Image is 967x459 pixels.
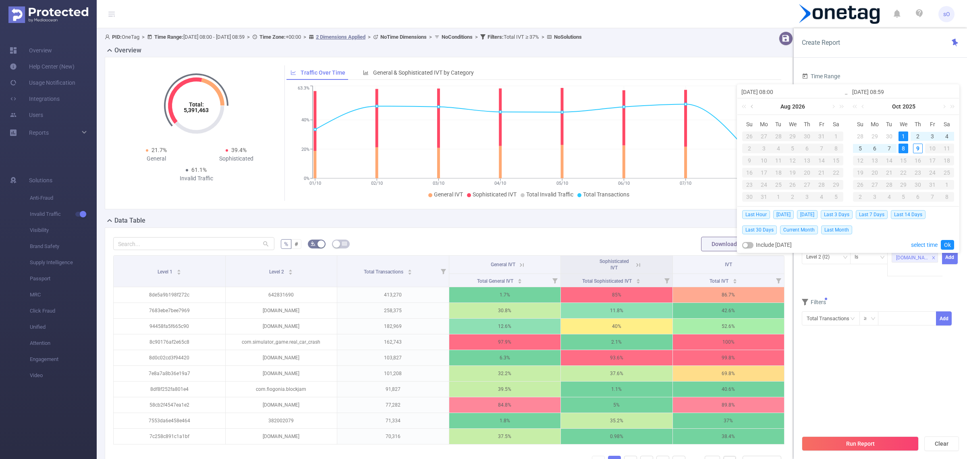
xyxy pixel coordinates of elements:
div: 28 [882,180,896,190]
span: Fr [814,121,829,128]
div: 30 [911,180,925,190]
div: 28 [814,180,829,190]
div: 10 [757,156,771,165]
a: Help Center (New) [10,58,75,75]
span: Tu [771,121,786,128]
div: 3 [800,192,814,202]
img: Protected Media [8,6,88,23]
td: November 3, 2025 [867,191,882,203]
a: Next year (Control + right) [835,98,845,115]
td: November 1, 2025 [940,179,954,191]
div: Sophisticated [196,154,276,163]
div: 5 [829,192,843,202]
tspan: 05/10 [556,181,568,186]
td: July 27, 2026 [757,130,771,142]
span: > [245,34,252,40]
i: icon: down [843,255,848,261]
div: 14 [814,156,829,165]
td: October 26, 2025 [853,179,867,191]
div: 19 [786,168,800,177]
div: 19 [853,168,867,177]
span: Reports [29,129,49,136]
input: Start date [741,87,844,97]
td: October 6, 2025 [867,142,882,154]
span: Create Report [802,39,840,46]
td: September 2, 2026 [786,191,800,203]
div: 1 [829,131,843,141]
tspan: 0% [304,176,309,181]
th: Tue [771,118,786,130]
td: October 5, 2025 [853,142,867,154]
a: Reports [29,125,49,141]
th: Mon [757,118,771,130]
div: 26 [786,180,800,190]
span: Total IVT ≥ 37% [488,34,539,40]
td: October 12, 2025 [853,154,867,167]
td: November 7, 2025 [925,191,940,203]
td: August 17, 2026 [757,167,771,179]
td: July 31, 2026 [814,130,829,142]
button: Add [942,250,958,264]
span: Th [800,121,814,128]
button: Add [936,311,952,325]
span: Mo [757,121,771,128]
td: October 28, 2025 [882,179,896,191]
div: 16 [911,156,925,165]
a: Integrations [10,91,60,107]
div: 21 [814,168,829,177]
div: 13 [800,156,814,165]
td: October 17, 2025 [925,154,940,167]
div: 3 [757,144,771,153]
td: July 29, 2026 [786,130,800,142]
div: 15 [829,156,843,165]
span: OneTag [DATE] 08:00 - [DATE] 08:59 +00:00 [105,34,582,40]
div: 14 [882,156,896,165]
td: July 28, 2026 [771,130,786,142]
div: Is [855,250,864,264]
div: 10 [925,144,940,153]
td: October 22, 2025 [896,167,911,179]
span: Su [853,121,867,128]
td: August 2, 2026 [742,142,757,154]
td: August 7, 2026 [814,142,829,154]
td: September 4, 2026 [814,191,829,203]
span: Anti-Fraud [30,190,97,206]
td: August 22, 2026 [829,167,843,179]
div: 30 [742,192,757,202]
td: October 9, 2025 [911,142,925,154]
td: October 29, 2025 [896,179,911,191]
tspan: 01/10 [309,181,321,186]
tspan: 07/10 [680,181,691,186]
i: icon: down [880,255,885,261]
div: 26 [742,131,757,141]
td: October 7, 2025 [882,142,896,154]
a: 2025 [902,98,916,115]
td: August 4, 2026 [771,142,786,154]
td: August 15, 2026 [829,154,843,167]
a: Last year (Control + left) [740,98,751,115]
td: August 26, 2026 [786,179,800,191]
td: October 11, 2025 [940,142,954,154]
td: October 31, 2025 [925,179,940,191]
div: 27 [800,180,814,190]
td: August 25, 2026 [771,179,786,191]
span: Mo [867,121,882,128]
a: Oct [891,98,902,115]
a: Overview [10,42,52,58]
td: August 16, 2026 [742,167,757,179]
tspan: 40% [301,117,309,123]
td: October 23, 2025 [911,167,925,179]
a: Next month (PageDown) [829,98,836,115]
td: November 5, 2025 [896,191,911,203]
a: Next year (Control + right) [946,98,956,115]
a: Usage Notification [10,75,75,91]
td: September 3, 2026 [800,191,814,203]
button: Download PDF [701,237,759,251]
div: 24 [925,168,940,177]
div: 29 [896,180,911,190]
div: 17 [925,156,940,165]
div: 3 [928,131,937,141]
td: September 29, 2025 [867,130,882,142]
td: October 27, 2025 [867,179,882,191]
div: 25 [940,168,954,177]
